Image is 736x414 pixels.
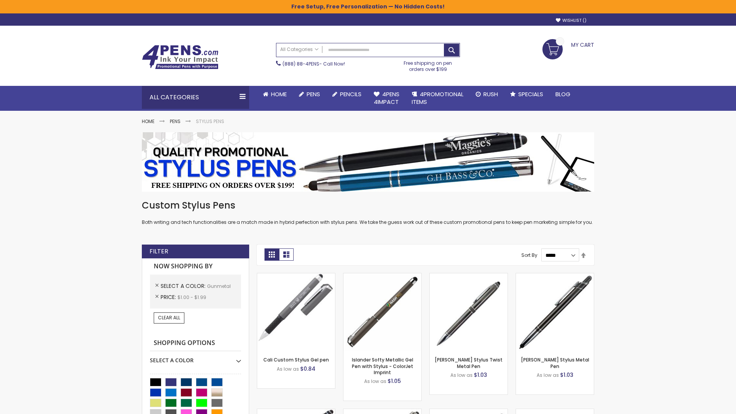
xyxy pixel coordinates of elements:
[158,314,180,321] span: Clear All
[150,335,241,352] strong: Shopping Options
[450,372,473,378] span: As low as
[352,356,413,375] a: Islander Softy Metallic Gel Pen with Stylus - ColorJet Imprint
[430,273,508,351] img: Colter Stylus Twist Metal Pen-Gunmetal
[340,90,361,98] span: Pencils
[516,273,594,279] a: Olson Stylus Metal Pen-Gunmetal
[518,90,543,98] span: Specials
[555,90,570,98] span: Blog
[300,365,315,373] span: $0.84
[483,90,498,98] span: Rush
[277,366,299,372] span: As low as
[161,282,207,290] span: Select A Color
[364,378,386,384] span: As low as
[257,273,335,279] a: Cali Custom Stylus Gel pen-Gunmetal
[283,61,319,67] a: (888) 88-4PENS
[283,61,345,67] span: - Call Now!
[196,118,224,125] strong: Stylus Pens
[474,371,487,379] span: $1.03
[521,252,537,258] label: Sort By
[161,293,177,301] span: Price
[170,118,181,125] a: Pens
[430,273,508,279] a: Colter Stylus Twist Metal Pen-Gunmetal
[263,356,329,363] a: Cali Custom Stylus Gel pen
[280,46,319,53] span: All Categories
[504,86,549,103] a: Specials
[142,199,594,212] h1: Custom Stylus Pens
[142,45,219,69] img: 4Pens Custom Pens and Promotional Products
[271,90,287,98] span: Home
[142,86,249,109] div: All Categories
[560,371,573,379] span: $1.03
[149,247,168,256] strong: Filter
[343,273,421,351] img: Islander Softy Metallic Gel Pen with Stylus - ColorJet Imprint-Gunmetal
[293,86,326,103] a: Pens
[368,86,406,111] a: 4Pens4impact
[177,294,206,301] span: $1.00 - $1.99
[516,273,594,351] img: Olson Stylus Metal Pen-Gunmetal
[142,118,154,125] a: Home
[150,351,241,364] div: Select A Color
[154,312,184,323] a: Clear All
[537,372,559,378] span: As low as
[326,86,368,103] a: Pencils
[470,86,504,103] a: Rush
[207,283,231,289] span: Gunmetal
[412,90,463,106] span: 4PROMOTIONAL ITEMS
[264,248,279,261] strong: Grid
[388,377,401,385] span: $1.05
[257,86,293,103] a: Home
[142,132,594,192] img: Stylus Pens
[549,86,577,103] a: Blog
[521,356,589,369] a: [PERSON_NAME] Stylus Metal Pen
[374,90,399,106] span: 4Pens 4impact
[556,18,586,23] a: Wishlist
[142,199,594,226] div: Both writing and tech functionalities are a match made in hybrid perfection with stylus pens. We ...
[276,43,322,56] a: All Categories
[150,258,241,274] strong: Now Shopping by
[406,86,470,111] a: 4PROMOTIONALITEMS
[396,57,460,72] div: Free shipping on pen orders over $199
[307,90,320,98] span: Pens
[343,273,421,279] a: Islander Softy Metallic Gel Pen with Stylus - ColorJet Imprint-Gunmetal
[435,356,503,369] a: [PERSON_NAME] Stylus Twist Metal Pen
[257,273,335,351] img: Cali Custom Stylus Gel pen-Gunmetal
